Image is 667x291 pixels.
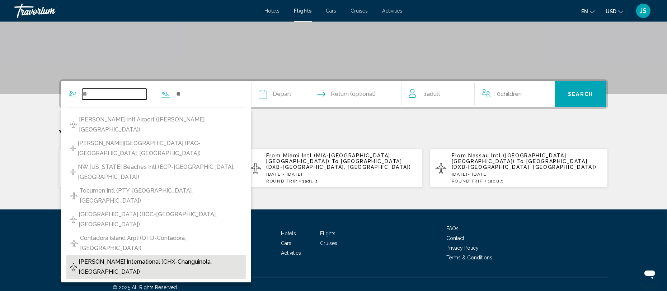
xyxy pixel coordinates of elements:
[488,179,503,184] span: 1
[606,9,616,14] span: USD
[79,115,242,135] span: [PERSON_NAME] Intl Airport ([PERSON_NAME], [GEOGRAPHIC_DATA])
[638,262,661,285] iframe: Button to launch messaging window
[66,231,246,255] button: Contadora Island Arpt (OTD-Contadora, [GEOGRAPHIC_DATA])
[266,153,392,164] span: Miami Intl (MIA-[GEOGRAPHIC_DATA], [GEOGRAPHIC_DATA])
[581,6,595,17] button: Change language
[382,8,403,14] a: Activities
[326,8,337,14] a: Cars
[606,6,623,17] button: Change currency
[66,184,246,208] button: Tocumen Intl (PTY-[GEOGRAPHIC_DATA], [GEOGRAPHIC_DATA])
[77,138,242,158] span: [PERSON_NAME][GEOGRAPHIC_DATA] (PAC-[GEOGRAPHIC_DATA], [GEOGRAPHIC_DATA])
[447,235,465,241] a: Contact
[302,179,318,184] span: 1
[331,89,376,99] span: Return (optional)
[517,158,524,164] span: To
[59,127,608,141] p: Your Recent Searches
[424,89,441,99] span: 1
[14,4,258,18] a: Travorium
[452,153,466,158] span: From
[452,172,602,177] p: [DATE] - [DATE]
[294,8,312,14] a: Flights
[66,113,246,137] button: [PERSON_NAME] Intl Airport ([PERSON_NAME], [GEOGRAPHIC_DATA])
[80,186,242,206] span: Tocumen Intl (PTY-[GEOGRAPHIC_DATA], [GEOGRAPHIC_DATA])
[581,9,588,14] span: en
[79,209,242,230] span: [GEOGRAPHIC_DATA] (BOC-[GEOGRAPHIC_DATA], [GEOGRAPHIC_DATA])
[266,153,281,158] span: From
[402,81,555,107] button: Travelers: 1 adult, 0 children
[351,8,368,14] a: Cruises
[266,179,297,184] span: ROUND TRIP
[452,179,483,184] span: ROUND TRIP
[244,148,423,188] button: From Miami Intl (MIA-[GEOGRAPHIC_DATA], [GEOGRAPHIC_DATA]) To [GEOGRAPHIC_DATA] (DXB-[GEOGRAPHIC_...
[501,91,522,97] span: Children
[266,172,417,177] p: [DATE] - [DATE]
[66,208,246,231] button: [GEOGRAPHIC_DATA] (BOC-[GEOGRAPHIC_DATA], [GEOGRAPHIC_DATA])
[447,226,459,231] a: FAQs
[59,148,238,188] button: From Miami Intl (MIA-[GEOGRAPHIC_DATA], [GEOGRAPHIC_DATA]) To [GEOGRAPHIC_DATA] (DXB-[GEOGRAPHIC_...
[452,153,568,164] span: Nassau Intl ([GEOGRAPHIC_DATA], [GEOGRAPHIC_DATA])
[320,240,337,246] a: Cruises
[66,255,246,279] button: [PERSON_NAME] International (CHX-Changuinola, [GEOGRAPHIC_DATA])
[447,245,479,251] a: Privacy Policy
[305,179,318,184] span: Adult
[634,3,653,18] button: User Menu
[266,158,411,170] span: [GEOGRAPHIC_DATA] (DXB-[GEOGRAPHIC_DATA], [GEOGRAPHIC_DATA])
[61,81,606,107] div: Search widget
[452,158,597,170] span: [GEOGRAPHIC_DATA] (DXB-[GEOGRAPHIC_DATA], [GEOGRAPHIC_DATA])
[568,92,593,97] span: Search
[80,233,242,253] span: Contadora Island Arpt (OTD-Contadora, [GEOGRAPHIC_DATA])
[640,7,647,14] span: JS
[281,240,291,246] a: Cars
[317,81,376,107] button: Return date
[427,91,441,97] span: Adult
[113,285,178,290] span: © 2025 All Rights Reserved.
[447,255,493,260] a: Terms & Conditions
[79,257,242,277] span: [PERSON_NAME] International (CHX-Changuinola, [GEOGRAPHIC_DATA])
[555,81,606,107] button: Search
[281,250,301,256] a: Activities
[265,8,280,14] a: Hotels
[281,231,296,236] a: Hotels
[78,162,242,182] span: NW [US_STATE] Beaches Intl (ECP-[GEOGRAPHIC_DATA], [GEOGRAPHIC_DATA])
[332,158,339,164] span: To
[66,137,246,160] button: [PERSON_NAME][GEOGRAPHIC_DATA] (PAC-[GEOGRAPHIC_DATA], [GEOGRAPHIC_DATA])
[497,89,522,99] span: 0
[430,148,608,188] button: From Nassau Intl ([GEOGRAPHIC_DATA], [GEOGRAPHIC_DATA]) To [GEOGRAPHIC_DATA] (DXB-[GEOGRAPHIC_DAT...
[259,81,291,107] button: Depart date
[66,160,246,184] button: NW [US_STATE] Beaches Intl (ECP-[GEOGRAPHIC_DATA], [GEOGRAPHIC_DATA])
[490,179,503,184] span: Adult
[320,231,335,236] a: Flights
